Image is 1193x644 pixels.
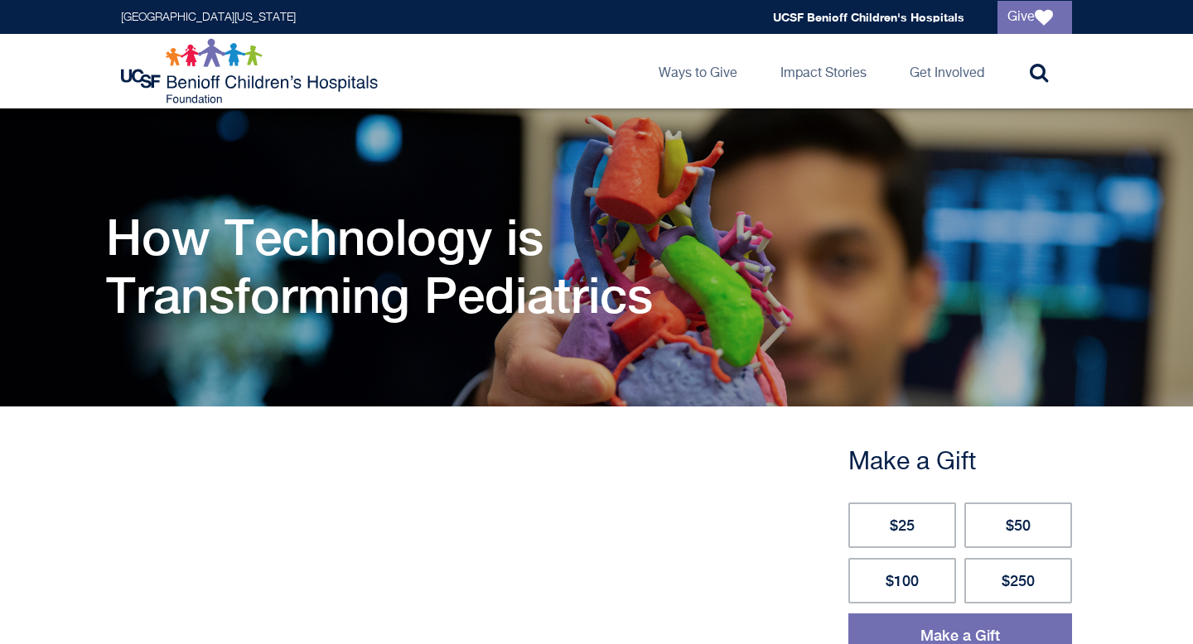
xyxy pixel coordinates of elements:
h1: How Technology is Transforming Pediatrics [106,208,669,324]
a: [GEOGRAPHIC_DATA][US_STATE] [121,12,296,23]
a: Get Involved [896,34,997,108]
label: $100 [848,558,956,603]
label: $25 [848,502,956,548]
a: Give [997,1,1072,34]
a: Impact Stories [767,34,880,108]
label: $250 [964,558,1072,603]
img: Logo for UCSF Benioff Children's Hospitals Foundation [121,38,382,104]
h3: Make a Gift [848,448,1072,478]
a: UCSF Benioff Children's Hospitals [773,10,964,24]
label: $50 [964,502,1072,548]
a: Ways to Give [645,34,751,108]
